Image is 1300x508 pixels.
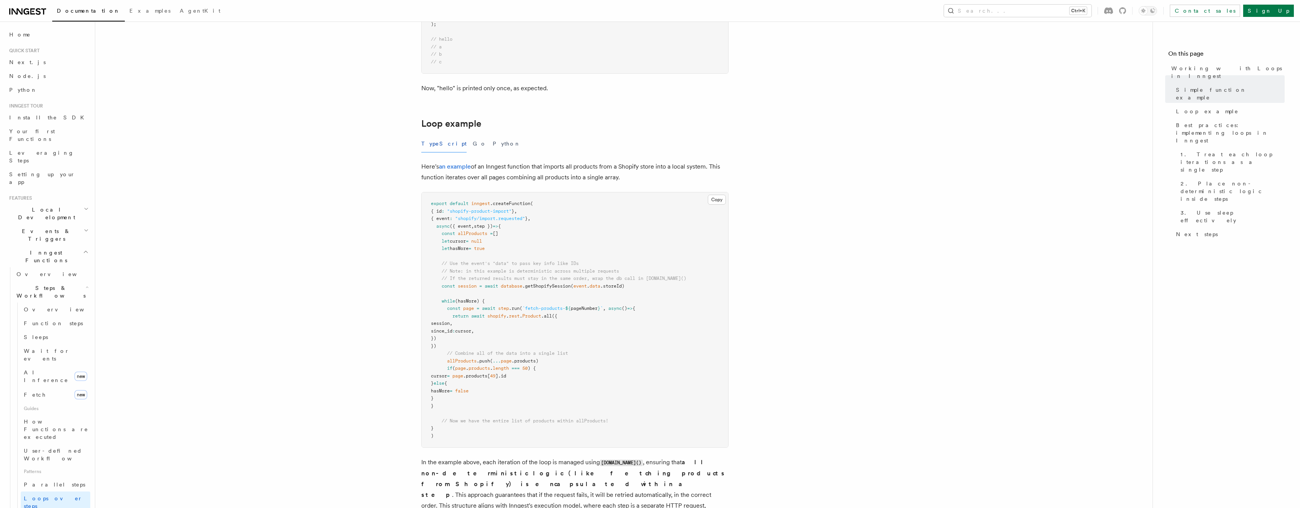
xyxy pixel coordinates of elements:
[471,238,482,244] span: null
[469,366,490,371] span: products
[431,328,452,334] span: since_id
[1173,104,1285,118] a: Loop example
[431,44,442,50] span: // a
[24,320,83,326] span: Function steps
[442,231,455,236] span: const
[24,369,68,383] span: AI Inference
[450,201,469,206] span: default
[21,402,90,415] span: Guides
[13,284,86,300] span: Steps & Workflows
[471,328,474,334] span: ,
[603,306,606,311] span: ,
[21,366,90,387] a: AI Inferencenew
[463,306,474,311] span: page
[13,281,90,303] button: Steps & Workflows
[175,2,225,21] a: AgentKit
[421,161,729,183] p: Here's of an Inngest function that imports all products from a Shopify store into a local system....
[600,283,624,289] span: .storeId)
[434,381,444,386] span: else
[600,460,643,466] code: [DOMAIN_NAME]()
[471,313,485,319] span: await
[6,203,90,224] button: Local Development
[431,433,434,439] span: )
[442,261,579,266] span: // Use the event's "data" to pass key info like IDs
[485,283,498,289] span: await
[1171,65,1285,80] span: Working with Loops in Inngest
[421,83,729,94] p: Now, "hello" is printed only once, as expected.
[608,306,622,311] span: async
[431,208,442,214] span: { id
[6,55,90,69] a: Next.js
[24,334,48,340] span: Sleeps
[447,373,450,379] span: =
[479,283,482,289] span: =
[21,444,90,465] a: User-defined Workflows
[9,150,74,164] span: Leveraging Steps
[482,306,495,311] span: await
[447,366,452,371] span: if
[21,344,90,366] a: Wait for events
[442,418,608,424] span: // Now we have the entire list of products within allProducts!
[514,208,517,214] span: ,
[498,306,509,311] span: step
[1176,121,1285,144] span: Best practices: implementing loops in Inngest
[6,48,40,54] span: Quick start
[565,306,571,311] span: ${
[431,22,436,27] span: );
[6,246,90,267] button: Inngest Functions
[13,267,90,281] a: Overview
[24,482,85,488] span: Parallel steps
[1173,83,1285,104] a: Simple function example
[530,201,533,206] span: (
[520,313,522,319] span: .
[9,128,55,142] span: Your first Functions
[1173,227,1285,241] a: Next steps
[442,246,450,251] span: let
[9,114,89,121] span: Install the SDK
[487,313,506,319] span: shopify
[6,28,90,41] a: Home
[506,313,509,319] span: .
[627,306,633,311] span: =>
[431,373,447,379] span: cursor
[442,208,444,214] span: :
[450,238,466,244] span: cursor
[6,124,90,146] a: Your first Functions
[474,246,485,251] span: true
[180,8,220,14] span: AgentKit
[6,111,90,124] a: Install the SDK
[75,372,87,381] span: new
[431,336,436,341] span: })
[452,313,469,319] span: return
[24,348,70,362] span: Wait for events
[431,201,447,206] span: export
[1170,5,1240,17] a: Contact sales
[522,313,541,319] span: Product
[1177,206,1285,227] a: 3. Use sleep effectively
[1181,209,1285,224] span: 3. Use sleep effectively
[24,419,88,440] span: How Functions are executed
[21,316,90,330] a: Function steps
[493,366,509,371] span: length
[495,373,506,379] span: ].id
[431,403,434,409] span: }
[9,87,37,93] span: Python
[9,171,75,185] span: Setting up your app
[6,69,90,83] a: Node.js
[573,283,587,289] span: event
[431,343,436,349] span: })
[24,306,103,313] span: Overview
[552,313,557,319] span: ({
[450,216,452,221] span: :
[421,118,481,129] a: Loop example
[600,306,603,311] span: `
[6,249,83,264] span: Inngest Functions
[431,425,434,431] span: }
[571,306,598,311] span: pageNumber
[21,330,90,344] a: Sleeps
[431,388,450,394] span: hasMore
[442,276,686,281] span: // If the returned results must stay in the same order, wrap the db call in [DOMAIN_NAME]()
[52,2,125,22] a: Documentation
[587,283,590,289] span: .
[1176,86,1285,101] span: Simple function example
